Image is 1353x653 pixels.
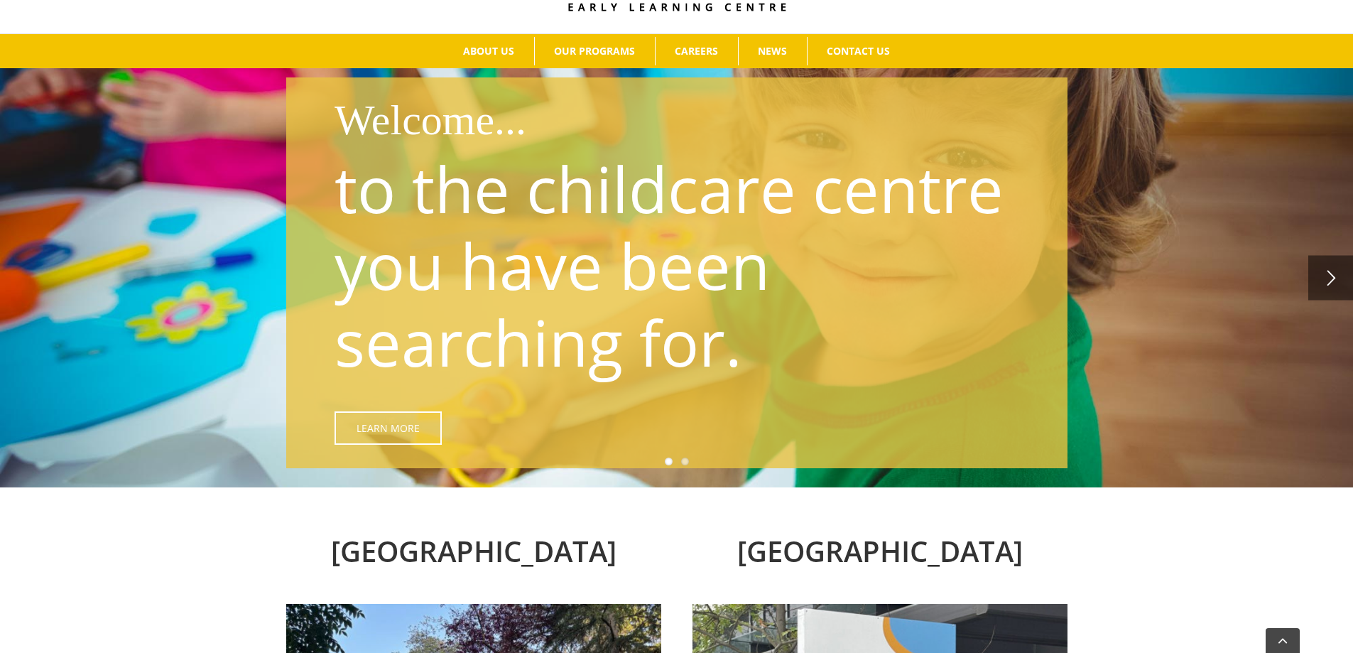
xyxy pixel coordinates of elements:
a: CAREERS [656,37,738,65]
span: Learn More [357,422,420,434]
span: CONTACT US [827,46,890,56]
a: 2 [681,458,689,465]
span: ABOUT US [463,46,514,56]
a: CONTACT US [808,37,910,65]
a: 1 [665,458,673,465]
nav: Main Menu [21,34,1332,68]
h1: Welcome... [335,90,1057,150]
p: to the childcare centre you have been searching for. [335,150,1026,380]
a: NEWS [739,37,807,65]
a: Surrey [692,602,1067,616]
a: Learn More [335,411,442,445]
span: CAREERS [675,46,718,56]
a: ABOUT US [444,37,534,65]
span: OUR PROGRAMS [554,46,635,56]
a:  [1308,256,1353,301]
h2: [GEOGRAPHIC_DATA] [692,530,1067,573]
h2: [GEOGRAPHIC_DATA] [286,530,661,573]
a: OUR PROGRAMS [535,37,655,65]
span: NEWS [758,46,787,56]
